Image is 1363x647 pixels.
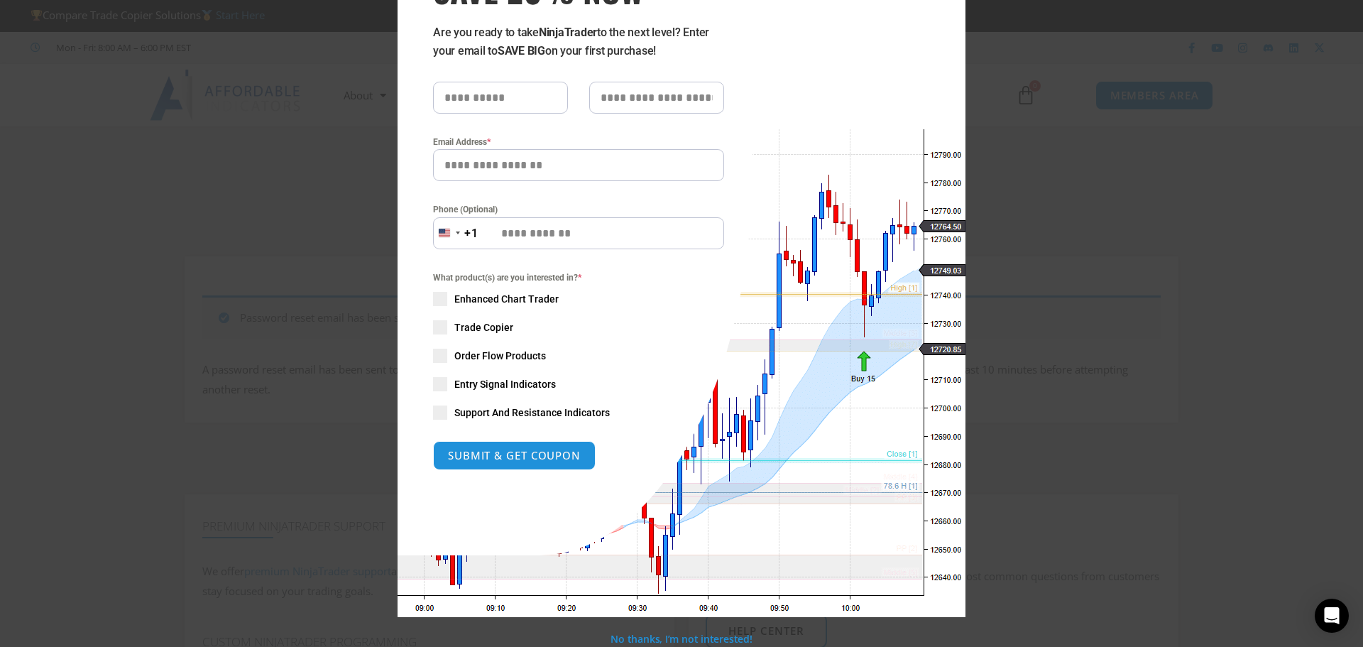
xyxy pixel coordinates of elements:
[433,441,596,470] button: SUBMIT & GET COUPON
[433,217,478,249] button: Selected country
[498,44,545,58] strong: SAVE BIG
[454,377,556,391] span: Entry Signal Indicators
[433,202,724,217] label: Phone (Optional)
[433,23,724,60] p: Are you ready to take to the next level? Enter your email to on your first purchase!
[433,377,724,391] label: Entry Signal Indicators
[464,224,478,243] div: +1
[433,292,724,306] label: Enhanced Chart Trader
[433,135,724,149] label: Email Address
[454,349,546,363] span: Order Flow Products
[454,292,559,306] span: Enhanced Chart Trader
[433,406,724,420] label: Support And Resistance Indicators
[539,26,597,39] strong: NinjaTrader
[454,320,513,335] span: Trade Copier
[433,349,724,363] label: Order Flow Products
[433,320,724,335] label: Trade Copier
[433,271,724,285] span: What product(s) are you interested in?
[454,406,610,420] span: Support And Resistance Indicators
[1315,599,1349,633] div: Open Intercom Messenger
[611,632,752,646] a: No thanks, I’m not interested!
